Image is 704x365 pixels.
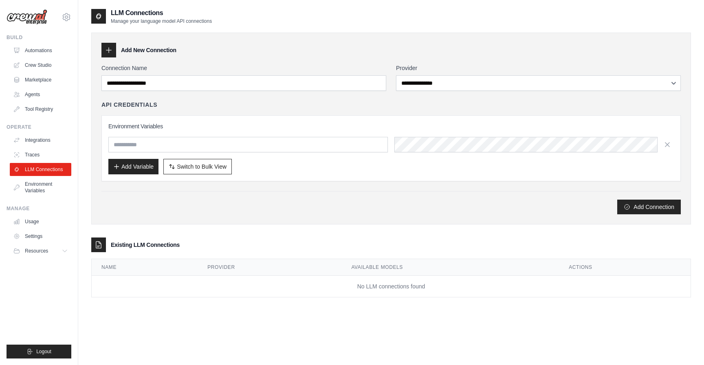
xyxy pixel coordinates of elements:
h3: Existing LLM Connections [111,241,180,249]
a: Integrations [10,134,71,147]
a: Marketplace [10,73,71,86]
th: Actions [559,259,691,276]
a: Crew Studio [10,59,71,72]
a: Traces [10,148,71,161]
div: Build [7,34,71,41]
div: Operate [7,124,71,130]
label: Provider [396,64,681,72]
button: Resources [10,244,71,257]
td: No LLM connections found [92,276,691,297]
th: Available Models [341,259,559,276]
a: Tool Registry [10,103,71,116]
a: Agents [10,88,71,101]
span: Switch to Bulk View [177,163,227,171]
th: Provider [198,259,341,276]
a: Usage [10,215,71,228]
button: Switch to Bulk View [163,159,232,174]
button: Add Connection [617,200,681,214]
button: Add Variable [108,159,158,174]
a: Automations [10,44,71,57]
th: Name [92,259,198,276]
h4: API Credentials [101,101,157,109]
h2: LLM Connections [111,8,212,18]
label: Connection Name [101,64,386,72]
div: Manage [7,205,71,212]
p: Manage your language model API connections [111,18,212,24]
a: LLM Connections [10,163,71,176]
span: Logout [36,348,51,355]
button: Logout [7,345,71,358]
img: Logo [7,9,47,25]
a: Environment Variables [10,178,71,197]
span: Resources [25,248,48,254]
h3: Add New Connection [121,46,176,54]
a: Settings [10,230,71,243]
h3: Environment Variables [108,122,674,130]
